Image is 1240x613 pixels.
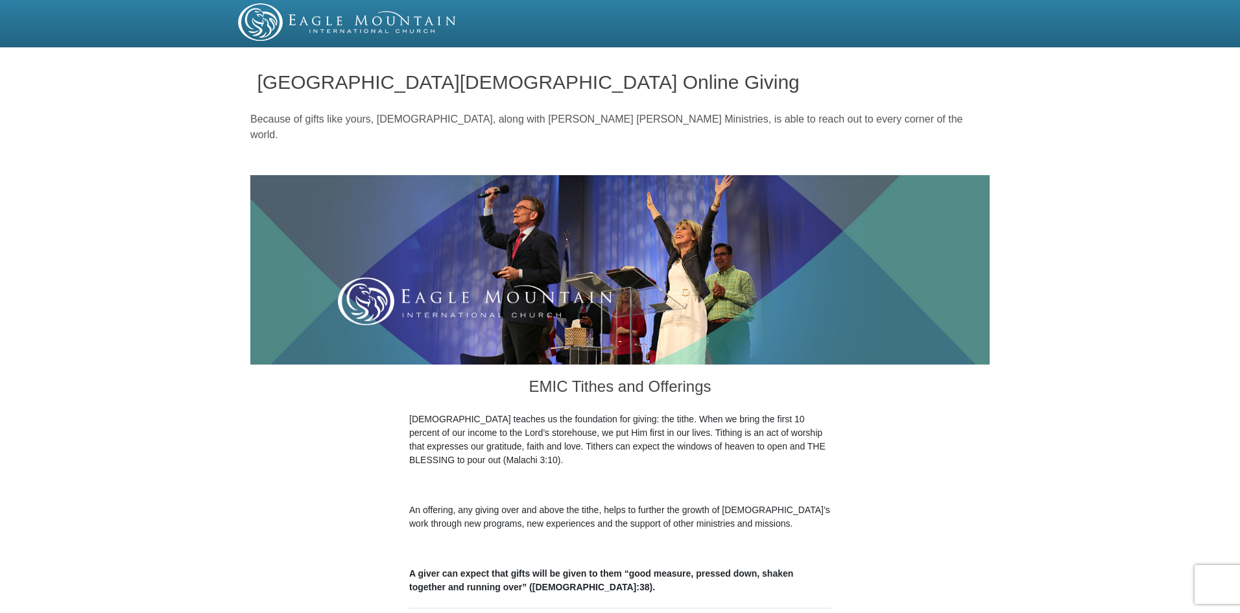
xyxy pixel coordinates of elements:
h3: EMIC Tithes and Offerings [409,365,831,413]
p: An offering, any giving over and above the tithe, helps to further the growth of [DEMOGRAPHIC_DAT... [409,503,831,531]
h1: [GEOGRAPHIC_DATA][DEMOGRAPHIC_DATA] Online Giving [257,71,983,93]
p: [DEMOGRAPHIC_DATA] teaches us the foundation for giving: the tithe. When we bring the first 10 pe... [409,413,831,467]
b: A giver can expect that gifts will be given to them “good measure, pressed down, shaken together ... [409,568,793,592]
img: EMIC [238,3,457,41]
p: Because of gifts like yours, [DEMOGRAPHIC_DATA], along with [PERSON_NAME] [PERSON_NAME] Ministrie... [250,112,990,143]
